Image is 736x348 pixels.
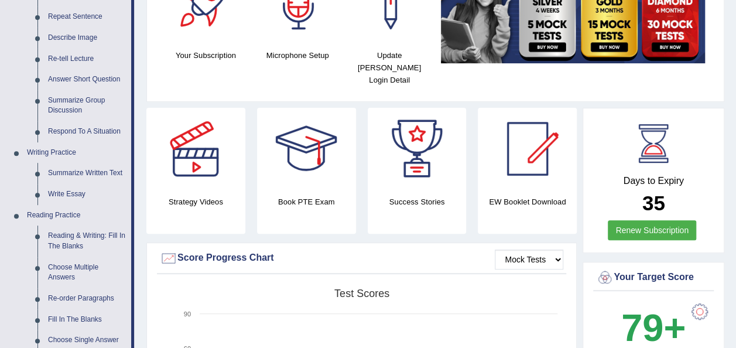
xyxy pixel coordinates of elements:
a: Describe Image [43,28,131,49]
a: Writing Practice [22,142,131,163]
a: Answer Short Question [43,69,131,90]
a: Re-tell Lecture [43,49,131,70]
h4: EW Booklet Download [478,196,577,208]
h4: Update [PERSON_NAME] Login Detail [350,49,430,86]
h4: Days to Expiry [596,176,711,186]
a: Reading Practice [22,205,131,226]
h4: Success Stories [368,196,467,208]
a: Reading & Writing: Fill In The Blanks [43,226,131,257]
b: 35 [642,192,665,214]
a: Choose Multiple Answers [43,257,131,288]
a: Respond To A Situation [43,121,131,142]
h4: Book PTE Exam [257,196,356,208]
a: Re-order Paragraphs [43,288,131,309]
h4: Your Subscription [166,49,246,62]
a: Write Essay [43,184,131,205]
tspan: Test scores [334,288,389,299]
div: Score Progress Chart [160,250,563,267]
text: 90 [184,311,191,318]
a: Renew Subscription [608,220,696,240]
h4: Microphone Setup [258,49,338,62]
h4: Strategy Videos [146,196,245,208]
a: Repeat Sentence [43,6,131,28]
div: Your Target Score [596,269,711,286]
a: Summarize Written Text [43,163,131,184]
a: Summarize Group Discussion [43,90,131,121]
a: Fill In The Blanks [43,309,131,330]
